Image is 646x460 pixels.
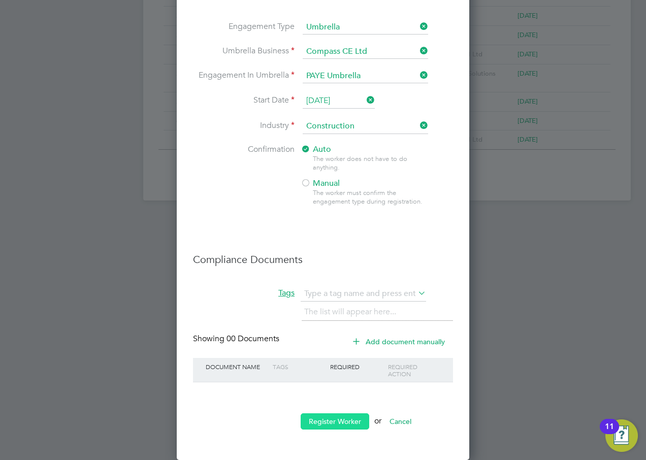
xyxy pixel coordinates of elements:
input: Select one [303,93,375,109]
label: Umbrella Business [193,46,295,56]
input: Type a tag name and press enter [301,286,426,302]
button: Register Worker [301,413,369,430]
div: The worker does not have to do anything. [313,155,428,172]
div: 11 [605,426,614,440]
input: Search for... [303,119,428,134]
li: The list will appear here... [304,305,400,319]
label: Industry [193,120,295,131]
li: or [193,413,453,440]
div: Tags [270,358,328,375]
div: The worker must confirm the engagement type during registration. [313,189,428,206]
input: Search for... [303,45,428,59]
div: Document Name [203,358,270,375]
label: Engagement Type [193,21,295,32]
div: Showing [193,334,281,344]
span: Auto [301,144,331,154]
button: Cancel [381,413,419,430]
label: Start Date [193,95,295,106]
button: Open Resource Center, 11 new notifications [605,419,638,452]
span: Tags [278,288,295,298]
span: Manual [301,178,340,188]
span: 00 Documents [227,334,279,344]
div: Required [328,358,385,375]
label: Confirmation [193,144,295,155]
input: Search for... [303,69,428,83]
button: Add document manually [346,334,453,350]
input: Select one [303,20,428,35]
label: Engagement In Umbrella [193,70,295,81]
div: Required Action [385,358,443,382]
h3: Compliance Documents [193,243,453,266]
